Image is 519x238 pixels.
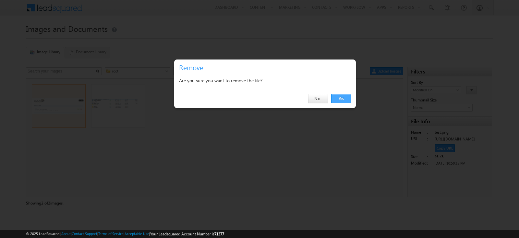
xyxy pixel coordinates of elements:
[61,231,71,236] a: About
[331,94,351,103] a: Yes
[26,231,224,237] span: © 2025 LeadSquared | | | | |
[179,76,351,85] div: Are you sure you want to remove the file?
[150,231,224,236] span: Your Leadsquared Account Number is
[125,231,149,236] a: Acceptable Use
[214,231,224,236] span: 71377
[179,62,354,73] h3: Remove
[98,231,124,236] a: Terms of Service
[308,94,328,103] a: No
[72,231,97,236] a: Contact Support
